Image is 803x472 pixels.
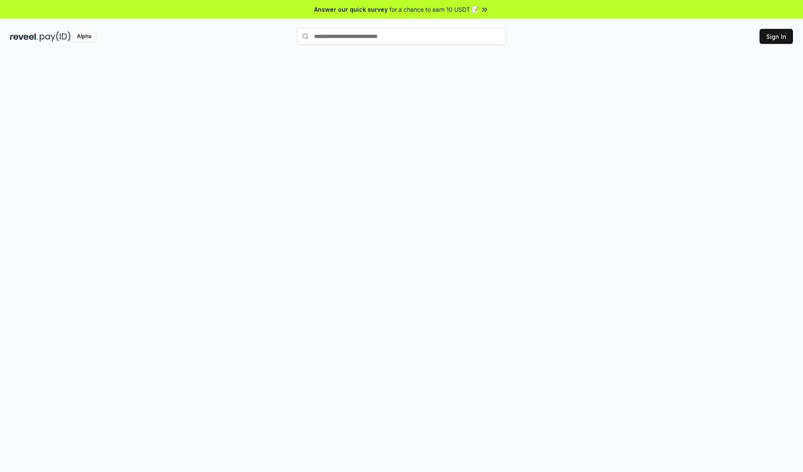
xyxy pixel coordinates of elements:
img: reveel_dark [10,31,38,42]
button: Sign In [760,29,793,44]
span: for a chance to earn 10 USDT 📝 [389,5,479,14]
div: Alpha [72,31,96,42]
span: Answer our quick survey [314,5,388,14]
img: pay_id [40,31,71,42]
